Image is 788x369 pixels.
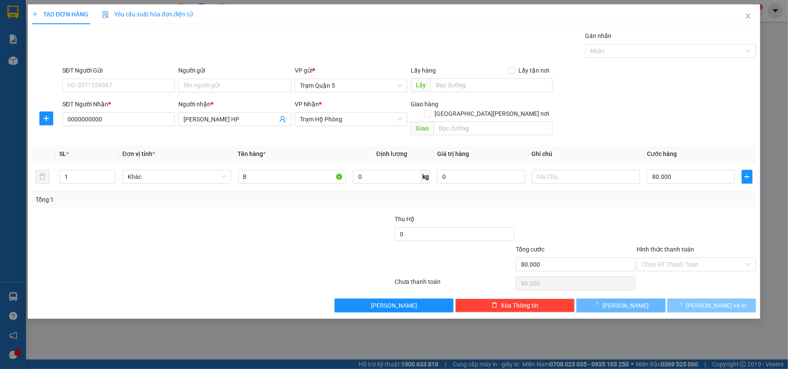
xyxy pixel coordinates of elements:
span: Trạm Hộ Phòng [300,113,402,126]
span: [PERSON_NAME] và In [686,301,746,310]
span: Lấy [411,78,431,92]
input: 0 [437,170,524,184]
button: [PERSON_NAME] và In [667,299,756,312]
span: plus [32,11,38,17]
button: plus [742,170,753,184]
div: Tổng: 1 [35,195,305,204]
span: Cước hàng [647,150,677,157]
span: SL [59,150,66,157]
span: TẠO ĐƠN HÀNG [32,11,88,18]
input: Ghi Chú [532,170,640,184]
div: Chưa thanh toán [394,277,515,292]
input: Dọc đường [434,121,553,135]
span: Lấy hàng [411,67,436,74]
span: Yêu cầu xuất hóa đơn điện tử [102,11,193,18]
span: [PERSON_NAME] [371,301,417,310]
span: loading [676,302,686,308]
span: close [745,13,752,19]
th: Ghi chú [528,146,644,162]
span: user-add [279,116,286,123]
span: Đơn vị tính [122,150,155,157]
span: loading [593,302,602,308]
span: Khác [128,170,226,183]
label: Hình thức thanh toán [637,246,695,253]
button: delete [35,170,49,184]
button: [PERSON_NAME] [334,299,454,312]
input: VD: Bàn, Ghế [238,170,347,184]
button: Close [736,4,760,29]
img: icon [102,11,109,18]
span: [GEOGRAPHIC_DATA][PERSON_NAME] nơi [431,109,553,118]
span: Lấy tận nơi [515,66,553,75]
span: delete [492,302,498,309]
span: plus [40,115,53,122]
span: kg [421,170,430,184]
span: plus [742,173,753,180]
div: Người nhận [178,99,291,109]
button: plus [39,111,53,125]
div: Người gửi [178,66,291,75]
span: Giá trị hàng [437,150,469,157]
span: Giao hàng [411,101,438,108]
button: [PERSON_NAME] [576,299,666,312]
label: Gán nhãn [585,32,611,39]
span: Giao [411,121,434,135]
div: VP gửi [295,66,408,75]
span: Thu Hộ [395,216,415,223]
div: SĐT Người Nhận [62,99,175,109]
span: [PERSON_NAME] [602,301,649,310]
input: Dọc đường [431,78,553,92]
span: Xóa Thông tin [501,301,539,310]
span: Định lượng [376,150,407,157]
span: VP Nhận [295,101,319,108]
span: Trạm Quận 5 [300,79,402,92]
span: Tổng cước [516,246,544,253]
div: SĐT Người Gửi [62,66,175,75]
button: deleteXóa Thông tin [455,299,575,312]
span: Tên hàng [238,150,266,157]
